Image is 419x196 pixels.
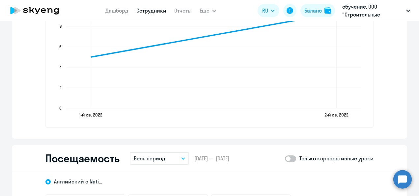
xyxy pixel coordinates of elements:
h2: Посещаемость [45,152,119,165]
span: Английский с Native [54,178,103,185]
p: обучение, ООО "Строительные системы" [342,3,404,18]
button: Ещё [200,4,216,17]
a: Отчеты [174,7,192,14]
button: обучение, ООО "Строительные системы" [339,3,413,18]
text: 8 [60,24,62,29]
button: Балансbalance [300,4,335,17]
a: Дашборд [105,7,128,14]
p: Весь период [134,154,165,162]
a: Сотрудники [136,7,166,14]
button: Весь период [130,152,189,165]
span: [DATE] — [DATE] [194,155,229,162]
span: Ещё [200,7,209,15]
text: 0 [59,106,62,111]
p: Только корпоративные уроки [299,154,374,162]
text: 6 [59,44,62,49]
text: 2-й кв. 2022 [324,112,349,118]
text: 4 [60,65,62,70]
button: RU [258,4,279,17]
div: Баланс [304,7,322,15]
img: balance [324,7,331,14]
text: 1-й кв. 2022 [79,112,102,118]
span: RU [262,7,268,15]
text: 2 [60,85,62,90]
